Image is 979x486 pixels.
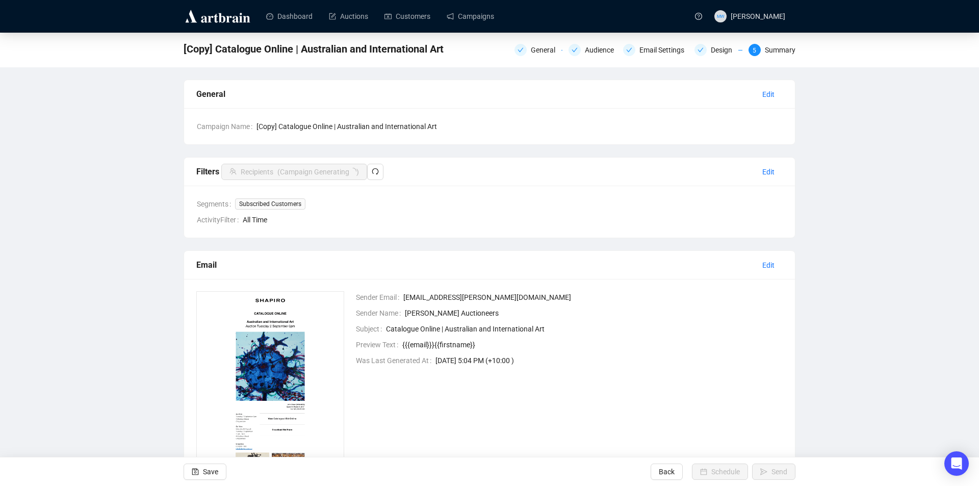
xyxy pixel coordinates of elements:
[572,47,578,53] span: check
[762,166,775,177] span: Edit
[356,339,402,350] span: Preview Text
[944,451,969,476] div: Open Intercom Messenger
[698,47,704,53] span: check
[626,47,632,53] span: check
[356,355,435,366] span: Was Last Generated At
[197,214,243,225] span: ActivityFilter
[694,44,742,56] div: Design
[203,457,218,486] span: Save
[197,198,235,210] span: Segments
[192,468,199,475] span: save
[639,44,690,56] div: Email Settings
[356,308,405,319] span: Sender Name
[569,44,616,56] div: Audience
[235,198,305,210] span: Subscribed Customers
[514,44,562,56] div: General
[196,167,383,176] span: Filters
[623,44,688,56] div: Email Settings
[243,214,783,225] span: All Time
[754,164,783,180] button: Edit
[386,323,783,335] span: Catalogue Online | Australian and International Art
[711,44,738,56] div: Design
[659,457,675,486] span: Back
[717,13,725,20] span: MW
[749,44,795,56] div: 5Summary
[753,47,756,54] span: 5
[329,3,368,30] a: Auctions
[754,257,783,273] button: Edit
[518,47,524,53] span: check
[765,44,795,56] div: Summary
[356,292,403,303] span: Sender Email
[256,121,783,132] span: [Copy] Catalogue Online | Australian and International Art
[692,464,748,480] button: Schedule
[184,41,444,57] span: [Copy] Catalogue Online | Australian and International Art
[754,86,783,103] button: Edit
[651,464,683,480] button: Back
[731,12,785,20] span: [PERSON_NAME]
[402,339,783,350] span: {{{email}}}{{firstname}}
[447,3,494,30] a: Campaigns
[372,168,379,175] span: redo
[695,13,702,20] span: question-circle
[196,88,754,100] div: General
[752,464,795,480] button: Send
[266,3,313,30] a: Dashboard
[356,323,386,335] span: Subject
[405,308,783,319] span: [PERSON_NAME] Auctioneers
[531,44,561,56] div: General
[184,8,252,24] img: logo
[196,259,754,271] div: Email
[435,355,783,366] span: [DATE] 5:04 PM (+10:00 )
[384,3,430,30] a: Customers
[585,44,620,56] div: Audience
[184,464,226,480] button: Save
[762,260,775,271] span: Edit
[197,121,256,132] span: Campaign Name
[762,89,775,100] span: Edit
[221,164,367,180] button: Recipients(Campaign Generatingloading)
[403,292,783,303] span: [EMAIL_ADDRESS][PERSON_NAME][DOMAIN_NAME]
